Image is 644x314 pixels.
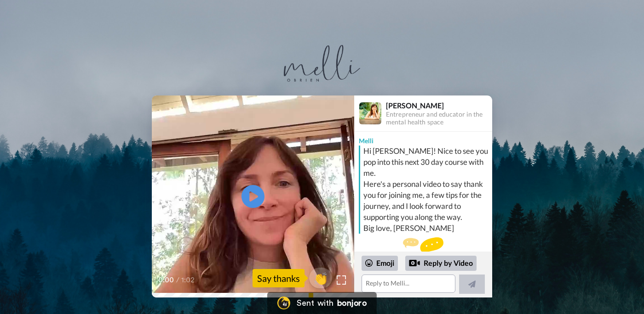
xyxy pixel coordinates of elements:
div: Sent with [297,299,333,307]
span: 1:02 [181,275,197,286]
span: / [176,275,179,286]
div: [PERSON_NAME] [386,101,492,110]
img: message.svg [403,237,443,256]
div: Reply by Video [405,256,477,271]
div: Emoji [362,256,398,270]
div: Hi [PERSON_NAME]! Nice to see you pop into this next 30 day course with me. Here's a personal vid... [363,146,490,234]
div: Say thanks [253,269,305,287]
img: Bonjoro Logo [277,297,290,309]
div: Reply by Video [409,258,420,269]
div: bonjoro [337,299,367,307]
img: logo [284,45,361,82]
span: 👏 [309,271,332,286]
a: Bonjoro LogoSent withbonjoro [267,292,377,314]
span: 0:00 [158,275,174,286]
img: Profile Image [359,102,381,124]
div: Send Melli a reply. [354,237,492,271]
div: Entrepreneur and educator in the mental health space [386,111,492,126]
button: 👏 [309,268,332,288]
div: Melli [354,132,492,146]
img: Full screen [337,275,346,285]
